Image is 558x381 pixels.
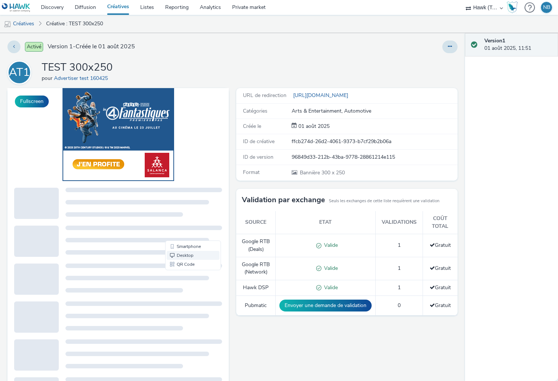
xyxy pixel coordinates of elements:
a: Advertiser test 160425 [54,75,111,82]
span: Format [243,169,260,176]
div: NB [543,2,550,13]
span: 1 [398,265,401,272]
img: undefined Logo [2,3,31,12]
div: ffcb274d-26d2-4061-9373-b7cf29b2b06a [292,138,457,145]
th: Validations [376,211,423,234]
li: Smartphone [159,154,212,163]
a: AT1 [7,69,34,76]
td: Google RTB (Deals) [236,234,276,257]
span: Bannière [300,169,321,176]
a: [URL][DOMAIN_NAME] [292,92,351,99]
li: Desktop [159,163,212,172]
span: 1 [398,242,401,249]
span: QR Code [169,174,187,178]
div: 96849d33-212b-43ba-9778-28861214e115 [292,154,457,161]
span: Activé [25,42,43,52]
div: 01 août 2025, 11:51 [484,37,552,52]
li: QR Code [159,172,212,181]
span: pour [42,75,54,82]
span: Smartphone [169,156,193,161]
span: Gratuit [430,265,451,272]
td: Google RTB (Network) [236,257,276,280]
span: ID de créative [243,138,275,145]
span: ID de version [243,154,273,161]
span: Valide [321,284,338,291]
th: Etat [276,211,376,234]
h3: Validation par exchange [242,194,325,206]
div: Création 01 août 2025, 11:51 [297,123,330,130]
span: Catégories [243,107,267,114]
span: Créée le [243,123,261,130]
span: Desktop [169,165,186,169]
img: Hawk Academy [507,1,518,13]
img: mobile [4,20,11,28]
td: Hawk DSP [236,280,276,296]
span: Valide [321,242,338,249]
span: URL de redirection [243,92,286,99]
span: 01 août 2025 [297,123,330,130]
span: Gratuit [430,242,451,249]
h1: TEST 300x250 [42,61,113,75]
span: 300 x 250 [299,169,345,176]
th: Source [236,211,276,234]
button: Envoyer une demande de validation [279,300,372,311]
th: Coût total [423,211,458,234]
a: Créative : TEST 300x250 [42,15,107,33]
a: Hawk Academy [507,1,521,13]
small: Seuls les exchanges de cette liste requièrent une validation [329,198,439,204]
span: Valide [321,265,338,272]
button: Fullscreen [15,96,49,107]
div: AT1 [9,62,30,83]
strong: Version 1 [484,37,505,44]
span: 0 [398,302,401,309]
td: Pubmatic [236,296,276,315]
span: 1 [398,284,401,291]
span: Gratuit [430,302,451,309]
span: Version 1 - Créée le 01 août 2025 [48,42,135,51]
div: Arts & Entertainment, Automotive [292,107,457,115]
span: Gratuit [430,284,451,291]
